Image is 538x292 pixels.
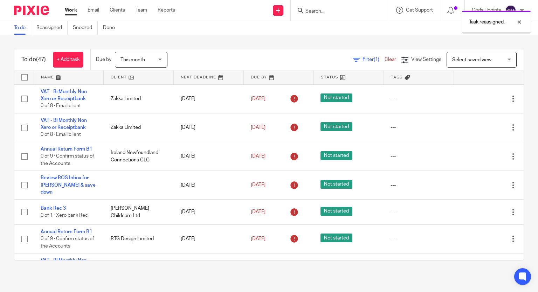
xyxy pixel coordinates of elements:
[41,229,92,234] a: Annual Return Form B1
[53,52,83,68] a: + Add task
[251,236,265,241] span: [DATE]
[505,5,516,16] img: svg%3E
[110,7,125,14] a: Clients
[411,57,441,62] span: View Settings
[41,89,87,101] a: VAT - Bi Monthly Non Xero or Receiptbank
[391,75,403,79] span: Tags
[320,207,352,216] span: Not started
[104,200,174,224] td: [PERSON_NAME] Childcare Ltd
[391,153,447,160] div: ---
[391,208,447,215] div: ---
[41,147,92,152] a: Annual Return Form B1
[104,142,174,171] td: Ireland Newfoundland Connections CLG
[251,154,265,159] span: [DATE]
[251,125,265,130] span: [DATE]
[21,56,46,63] h1: To do
[174,142,244,171] td: [DATE]
[391,124,447,131] div: ---
[41,236,94,249] span: 0 of 9 · Confirm status of the Accounts
[251,183,265,188] span: [DATE]
[320,151,352,160] span: Not started
[469,19,505,26] p: Task reassigned.
[452,57,491,62] span: Select saved view
[385,57,396,62] a: Clear
[136,7,147,14] a: Team
[41,258,87,270] a: VAT - Bi Monthly Non Xero or Receiptbank
[104,253,174,282] td: Zakka Limited
[88,7,99,14] a: Email
[320,93,352,102] span: Not started
[65,7,77,14] a: Work
[363,57,385,62] span: Filter
[36,57,46,62] span: (47)
[36,21,68,35] a: Reassigned
[41,206,66,211] a: Bank Rec 3
[104,113,174,142] td: Zakka Limited
[104,84,174,113] td: Zakka Limited
[391,235,447,242] div: ---
[174,171,244,200] td: [DATE]
[174,224,244,253] td: [DATE]
[320,180,352,189] span: Not started
[41,154,94,166] span: 0 of 9 · Confirm status of the Accounts
[14,21,31,35] a: To do
[251,96,265,101] span: [DATE]
[41,213,88,218] span: 0 of 1 · Xero bank Rec
[174,84,244,113] td: [DATE]
[158,7,175,14] a: Reports
[320,234,352,242] span: Not started
[41,103,81,108] span: 0 of 8 · Email client
[103,21,120,35] a: Done
[391,95,447,102] div: ---
[73,21,98,35] a: Snoozed
[174,200,244,224] td: [DATE]
[391,182,447,189] div: ---
[374,57,379,62] span: (1)
[96,56,111,63] p: Due by
[104,224,174,253] td: RTG Design Limited
[174,253,244,282] td: [DATE]
[174,113,244,142] td: [DATE]
[41,132,81,137] span: 0 of 8 · Email client
[41,118,87,130] a: VAT - Bi Monthly Non Xero or Receiptbank
[120,57,145,62] span: This month
[251,209,265,214] span: [DATE]
[41,175,96,195] a: Review ROS Inbox for [PERSON_NAME] & save down
[320,122,352,131] span: Not started
[14,6,49,15] img: Pixie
